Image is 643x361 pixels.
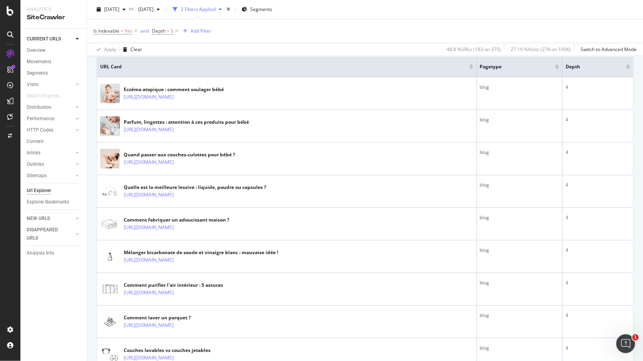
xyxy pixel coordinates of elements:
span: URL Card [100,63,467,70]
img: main image [100,84,120,103]
div: and [141,27,149,34]
div: blog [480,149,559,156]
div: Switch to Advanced Mode [581,46,637,53]
div: 27.19 % Visits ( 27K on 100K ) [511,46,571,53]
img: main image [100,250,120,264]
span: Yes [125,26,132,37]
a: Search Engines [27,92,67,100]
div: Eczéma atopique : comment soulager bébé [124,86,224,93]
a: NEW URLS [27,214,73,223]
div: Quand passer aux couches-culottes pour bébé ? [124,151,235,158]
div: HTTP Codes [27,126,53,134]
div: Apply [104,46,116,53]
img: main image [100,116,120,136]
a: Explorer Bookmarks [27,198,81,206]
a: Visits [27,81,73,89]
div: Analytics [27,6,81,13]
div: blog [480,345,559,352]
a: [URL][DOMAIN_NAME] [124,191,174,199]
span: 2025 Apr. 17th [135,6,154,13]
img: main image [100,149,120,169]
div: Inlinks [27,149,40,157]
a: Inlinks [27,149,73,157]
button: 2 Filters Applied [170,3,225,16]
button: Switch to Advanced Mode [577,43,637,56]
div: blog [480,84,559,91]
a: Performance [27,115,73,123]
a: [URL][DOMAIN_NAME] [124,321,174,329]
a: Segments [27,69,81,77]
button: [DATE] [135,3,163,16]
div: blog [480,247,559,254]
span: pagetype [480,63,543,70]
span: Is Indexable [93,27,119,34]
button: and [141,27,149,35]
a: [URL][DOMAIN_NAME] [124,158,174,166]
div: Visits [27,81,38,89]
button: Add Filter [180,26,211,36]
span: > [167,27,169,34]
div: blog [480,116,559,123]
a: [URL][DOMAIN_NAME] [124,289,174,297]
img: main image [100,279,120,299]
span: Depth [566,63,614,70]
a: Overview [27,46,81,55]
button: Clear [120,43,142,56]
button: Apply [93,43,116,56]
div: 4 [566,116,630,123]
a: Sitemaps [27,172,73,180]
span: 2025 Aug. 31st [104,6,119,13]
span: Depth [152,27,165,34]
span: Segments [250,6,272,13]
div: Clear [130,46,142,53]
span: 1 [632,334,639,341]
div: times [225,5,232,13]
div: blog [480,312,559,319]
div: Analysis Info [27,249,54,257]
div: 4 [566,312,630,319]
a: Movements [27,58,81,66]
a: Url Explorer [27,187,81,195]
div: 4 [566,247,630,254]
div: Comment purifier l'air intérieur : 5 astuces [124,282,223,289]
a: [URL][DOMAIN_NAME] [124,224,174,231]
div: Url Explorer [27,187,51,195]
button: Segments [238,3,275,16]
div: DISAPPEARED URLS [27,226,66,242]
a: Distribution [27,103,73,112]
button: [DATE] [93,3,129,16]
a: [URL][DOMAIN_NAME] [124,93,174,101]
div: Explorer Bookmarks [27,198,69,206]
div: Mélanger bicarbonate de soude et vinaigre blanc : mauvaise idée ! [124,249,278,256]
div: 4 [566,279,630,286]
div: Performance [27,115,54,123]
div: CURRENT URLS [27,35,61,43]
iframe: Intercom live chat [616,334,635,353]
a: Analysis Info [27,249,81,257]
div: 4 [566,214,630,221]
div: 2 Filters Applied [181,6,216,13]
div: Comment fabriquer un adoucissant maison ? [124,216,229,224]
div: Comment laver un parquet ? [124,314,191,321]
div: NEW URLS [27,214,50,223]
div: blog [480,181,559,189]
div: 4 [566,181,630,189]
span: = [121,27,123,34]
div: blog [480,214,559,221]
a: [URL][DOMAIN_NAME] [124,126,174,134]
a: DISAPPEARED URLS [27,226,73,242]
a: Outlinks [27,160,73,169]
div: 48.8 % URLs ( 183 on 375 ) [447,46,501,53]
div: SiteCrawler [27,13,81,22]
div: Content [27,137,44,146]
div: Couches lavables vs couches jetables [124,347,211,354]
a: HTTP Codes [27,126,73,134]
img: main image [100,315,120,329]
div: Outlinks [27,160,44,169]
span: 3 [170,26,173,37]
div: 4 [566,84,630,91]
div: Parfum, lingettes : attention à ces produits pour bébé [124,119,249,126]
div: blog [480,279,559,286]
img: main image [100,186,120,197]
div: 4 [566,345,630,352]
